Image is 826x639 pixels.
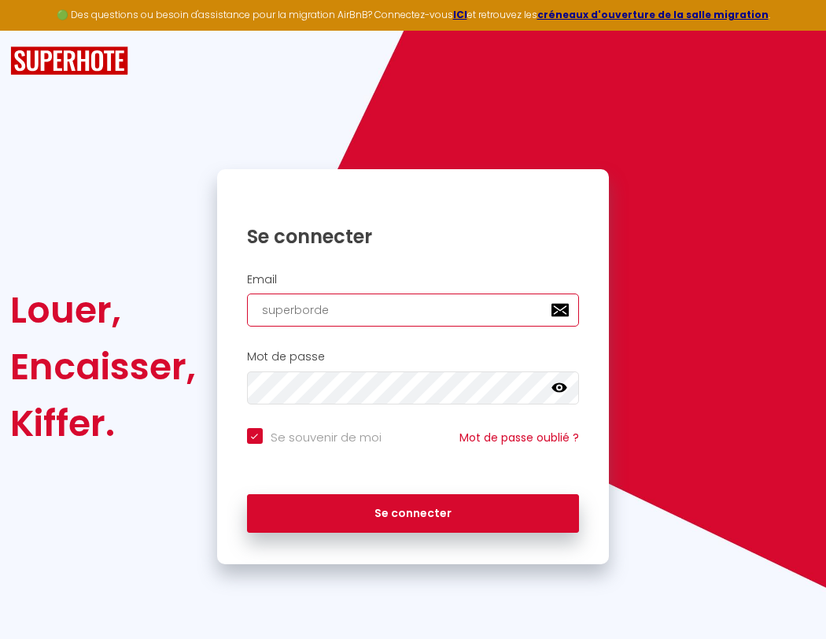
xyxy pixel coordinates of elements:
[10,282,196,338] div: Louer,
[10,395,196,452] div: Kiffer.
[453,8,467,21] a: ICI
[247,350,580,364] h2: Mot de passe
[537,8,769,21] a: créneaux d'ouverture de la salle migration
[10,46,128,76] img: SuperHote logo
[13,6,60,54] button: Ouvrir le widget de chat LiveChat
[247,294,580,327] input: Ton Email
[459,430,579,445] a: Mot de passe oublié ?
[10,338,196,395] div: Encaisser,
[247,273,580,286] h2: Email
[247,224,580,249] h1: Se connecter
[247,494,580,534] button: Se connecter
